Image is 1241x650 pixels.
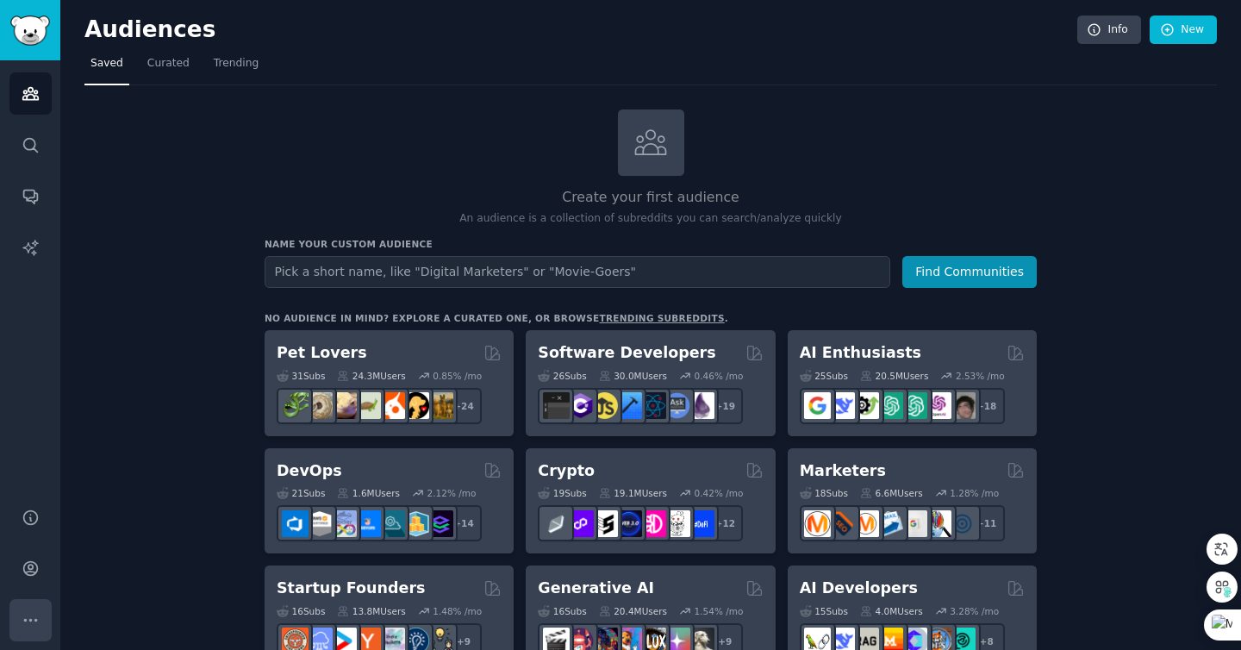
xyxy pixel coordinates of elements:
[543,392,570,419] img: software
[306,510,333,537] img: AWS_Certified_Experts
[695,605,744,617] div: 1.54 % /mo
[949,510,976,537] img: OnlineMarketing
[84,16,1077,44] h2: Audiences
[591,510,618,537] img: ethstaker
[949,392,976,419] img: ArtificalIntelligence
[446,505,482,541] div: + 14
[141,50,196,85] a: Curated
[354,510,381,537] img: DevOpsLinks
[1150,16,1217,45] a: New
[639,510,666,537] img: defiblockchain
[664,510,690,537] img: CryptoNews
[876,392,903,419] img: chatgpt_promptDesign
[800,342,921,364] h2: AI Enthusiasts
[277,605,325,617] div: 16 Sub s
[282,510,309,537] img: azuredevops
[265,256,890,288] input: Pick a short name, like "Digital Marketers" or "Movie-Goers"
[707,505,743,541] div: + 12
[433,370,482,382] div: 0.85 % /mo
[969,505,1005,541] div: + 11
[804,510,831,537] img: content_marketing
[925,392,951,419] img: OpenAIDev
[639,392,666,419] img: reactnative
[852,510,879,537] img: AskMarketing
[852,392,879,419] img: AItoolsCatalog
[277,460,342,482] h2: DevOps
[695,487,744,499] div: 0.42 % /mo
[950,487,999,499] div: 1.28 % /mo
[10,16,50,46] img: GummySearch logo
[277,578,425,599] h2: Startup Founders
[688,510,714,537] img: defi_
[337,605,405,617] div: 13.8M Users
[800,370,848,382] div: 25 Sub s
[337,370,405,382] div: 24.3M Users
[599,605,667,617] div: 20.4M Users
[664,392,690,419] img: AskComputerScience
[707,388,743,424] div: + 19
[282,392,309,419] img: herpetology
[208,50,265,85] a: Trending
[925,510,951,537] img: MarketingResearch
[567,392,594,419] img: csharp
[688,392,714,419] img: elixir
[828,392,855,419] img: DeepSeek
[538,487,586,499] div: 19 Sub s
[599,313,724,323] a: trending subreddits
[337,487,400,499] div: 1.6M Users
[1077,16,1141,45] a: Info
[147,56,190,72] span: Curated
[615,510,642,537] img: web3
[615,392,642,419] img: iOSProgramming
[860,487,923,499] div: 6.6M Users
[828,510,855,537] img: bigseo
[804,392,831,419] img: GoogleGeminiAI
[969,388,1005,424] div: + 18
[277,342,367,364] h2: Pet Lovers
[901,392,927,419] img: chatgpt_prompts_
[427,392,453,419] img: dogbreed
[402,392,429,419] img: PetAdvice
[402,510,429,537] img: aws_cdk
[538,370,586,382] div: 26 Sub s
[330,392,357,419] img: leopardgeckos
[800,605,848,617] div: 15 Sub s
[599,370,667,382] div: 30.0M Users
[354,392,381,419] img: turtle
[427,487,477,499] div: 2.12 % /mo
[84,50,129,85] a: Saved
[265,312,728,324] div: No audience in mind? Explore a curated one, or browse .
[265,211,1037,227] p: An audience is a collection of subreddits you can search/analyze quickly
[599,487,667,499] div: 19.1M Users
[277,487,325,499] div: 21 Sub s
[427,510,453,537] img: PlatformEngineers
[214,56,259,72] span: Trending
[860,605,923,617] div: 4.0M Users
[543,510,570,537] img: ethfinance
[950,605,999,617] div: 3.28 % /mo
[591,392,618,419] img: learnjavascript
[90,56,123,72] span: Saved
[306,392,333,419] img: ballpython
[876,510,903,537] img: Emailmarketing
[330,510,357,537] img: Docker_DevOps
[902,256,1037,288] button: Find Communities
[265,187,1037,209] h2: Create your first audience
[800,460,886,482] h2: Marketers
[538,342,715,364] h2: Software Developers
[277,370,325,382] div: 31 Sub s
[956,370,1005,382] div: 2.53 % /mo
[265,238,1037,250] h3: Name your custom audience
[378,392,405,419] img: cockatiel
[538,460,595,482] h2: Crypto
[378,510,405,537] img: platformengineering
[901,510,927,537] img: googleads
[446,388,482,424] div: + 24
[800,487,848,499] div: 18 Sub s
[695,370,744,382] div: 0.46 % /mo
[567,510,594,537] img: 0xPolygon
[433,605,482,617] div: 1.48 % /mo
[538,578,654,599] h2: Generative AI
[800,578,918,599] h2: AI Developers
[860,370,928,382] div: 20.5M Users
